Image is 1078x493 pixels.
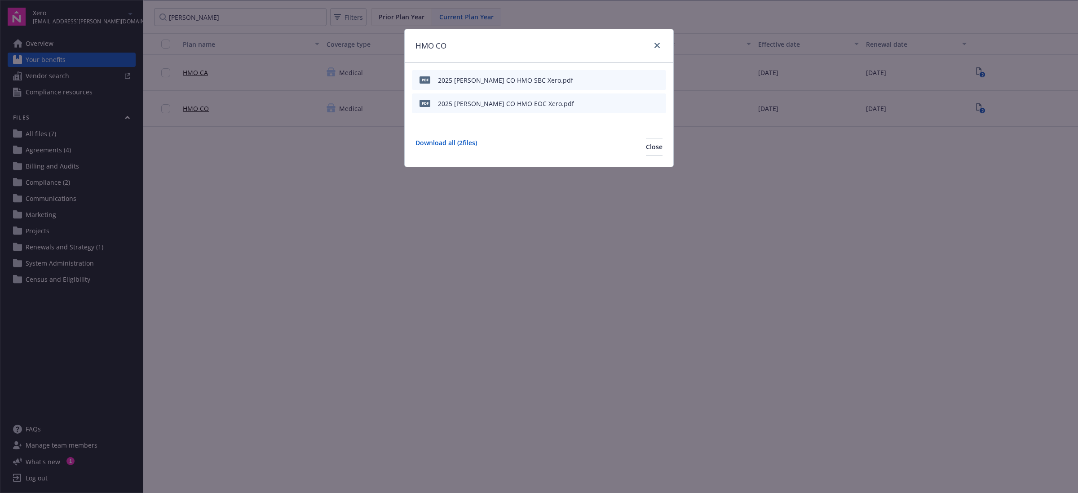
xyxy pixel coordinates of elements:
button: preview file [654,99,663,108]
button: Close [646,138,663,156]
button: download file [640,76,647,85]
h1: HMO CO [415,40,446,52]
div: 2025 [PERSON_NAME] CO HMO SBC Xero.pdf [438,76,573,85]
button: preview file [654,76,663,85]
span: pdf [420,100,430,107]
a: close [652,40,663,51]
span: Close [646,142,663,151]
span: pdf [420,76,430,83]
button: download file [640,99,647,108]
div: 2025 [PERSON_NAME] CO HMO EOC Xero.pdf [438,99,574,108]
a: Download all ( 2 files) [415,138,477,156]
